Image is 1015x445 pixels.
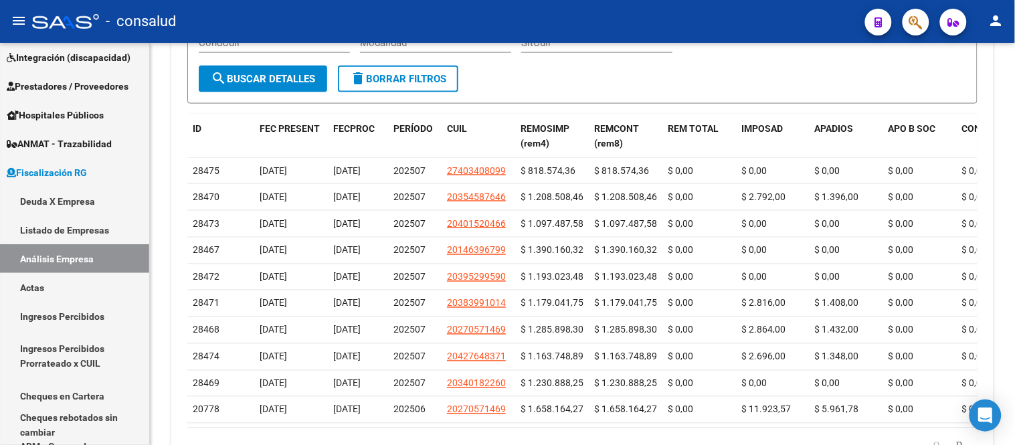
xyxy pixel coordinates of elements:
span: APO B SOC [889,123,936,134]
span: $ 1.193.023,48 [594,272,657,282]
span: ANMAT - Trazabilidad [7,137,112,151]
span: $ 1.348,00 [815,351,859,362]
span: Borrar Filtros [350,73,446,85]
span: $ 2.816,00 [741,298,786,308]
span: $ 0,00 [668,404,693,415]
span: 20146396799 [447,245,506,256]
span: 20354587646 [447,191,506,202]
span: Fiscalización RG [7,165,87,180]
span: 202507 [393,325,426,335]
mat-icon: delete [350,70,366,86]
span: $ 1.208.508,46 [521,191,583,202]
span: $ 1.285.898,30 [594,325,657,335]
span: APADIOS [815,123,854,134]
span: $ 1.179.041,75 [521,298,583,308]
span: $ 0,00 [668,165,693,176]
span: $ 0,00 [962,245,988,256]
span: 20270571469 [447,325,506,335]
span: 20778 [193,404,219,415]
span: $ 1.230.888,25 [521,378,583,389]
span: $ 0,00 [815,378,840,389]
span: $ 1.193.023,48 [521,272,583,282]
span: 20427648371 [447,351,506,362]
span: [DATE] [260,165,287,176]
span: $ 5.961,78 [815,404,859,415]
span: $ 1.208.508,46 [594,191,657,202]
span: Buscar Detalles [211,73,315,85]
span: 20340182260 [447,378,506,389]
span: $ 0,00 [962,218,988,229]
span: [DATE] [333,191,361,202]
span: $ 1.179.041,75 [594,298,657,308]
span: [DATE] [260,218,287,229]
span: 28472 [193,272,219,282]
datatable-header-cell: APO B SOC [883,114,957,159]
span: $ 0,00 [889,351,914,362]
span: $ 818.574,36 [594,165,649,176]
span: [DATE] [333,351,361,362]
span: $ 1.390.160,32 [521,245,583,256]
span: [DATE] [260,298,287,308]
datatable-header-cell: IMPOSAD [736,114,810,159]
span: [DATE] [260,245,287,256]
span: $ 0,00 [741,165,767,176]
span: $ 1.097.487,58 [521,218,583,229]
span: [DATE] [333,218,361,229]
span: 20383991014 [447,298,506,308]
span: $ 0,00 [962,351,988,362]
span: [DATE] [333,165,361,176]
span: [DATE] [260,404,287,415]
span: $ 2.696,00 [741,351,786,362]
span: - consalud [106,7,176,36]
span: 202507 [393,218,426,229]
span: $ 0,00 [815,272,840,282]
span: $ 1.432,00 [815,325,859,335]
span: $ 0,00 [889,245,914,256]
span: Integración (discapacidad) [7,50,130,65]
span: 20401520466 [447,218,506,229]
datatable-header-cell: PERÍODO [388,114,442,159]
datatable-header-cell: REMOSIMP (rem4) [515,114,589,159]
span: $ 0,00 [962,404,988,415]
span: $ 0,00 [962,165,988,176]
span: $ 0,00 [962,378,988,389]
span: $ 1.390.160,32 [594,245,657,256]
datatable-header-cell: REM TOTAL [662,114,736,159]
span: $ 0,00 [668,325,693,335]
span: $ 1.396,00 [815,191,859,202]
datatable-header-cell: FEC PRESENT [254,114,328,159]
span: CUIL [447,123,467,134]
span: 202506 [393,404,426,415]
span: [DATE] [260,325,287,335]
span: REMOSIMP (rem4) [521,123,569,149]
span: $ 0,00 [815,218,840,229]
span: $ 0,00 [668,272,693,282]
div: Open Intercom Messenger [970,399,1002,432]
span: $ 11.923,57 [741,404,791,415]
datatable-header-cell: CUIL [442,114,515,159]
span: $ 1.097.487,58 [594,218,657,229]
span: $ 0,00 [962,191,988,202]
span: 20270571469 [447,404,506,415]
span: [DATE] [260,378,287,389]
span: $ 1.163.748,89 [594,351,657,362]
span: [DATE] [333,245,361,256]
span: $ 0,00 [889,272,914,282]
span: $ 0,00 [889,298,914,308]
span: $ 1.658.164,27 [594,404,657,415]
span: 28474 [193,351,219,362]
span: PERÍODO [393,123,433,134]
span: [DATE] [260,191,287,202]
span: $ 1.163.748,89 [521,351,583,362]
span: $ 0,00 [741,378,767,389]
span: 202507 [393,298,426,308]
span: 28473 [193,218,219,229]
span: $ 0,00 [815,165,840,176]
mat-icon: search [211,70,227,86]
span: 202507 [393,378,426,389]
span: [DATE] [333,404,361,415]
span: $ 0,00 [889,325,914,335]
datatable-header-cell: ID [187,114,254,159]
span: 28469 [193,378,219,389]
span: $ 0,00 [741,272,767,282]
